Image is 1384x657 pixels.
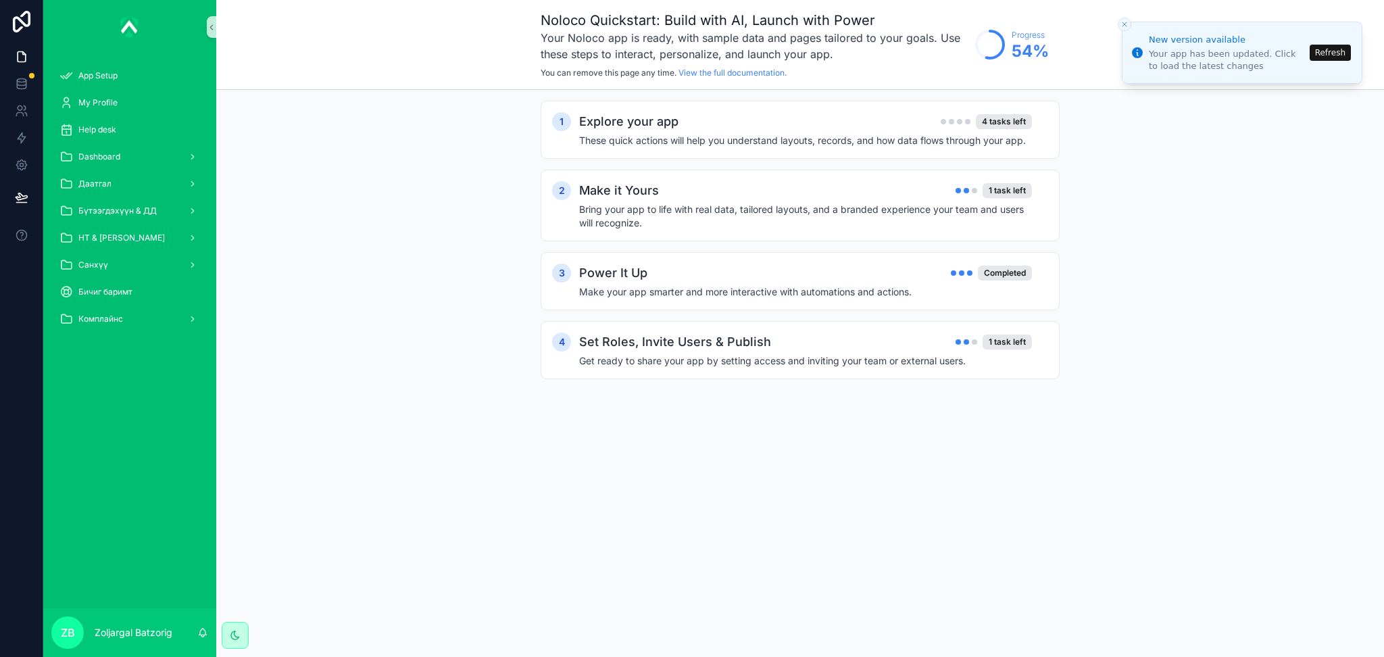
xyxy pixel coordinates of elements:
a: App Setup [51,64,208,88]
div: scrollable content [43,54,216,349]
span: Даатгал [78,178,112,189]
a: My Profile [51,91,208,115]
span: Санхүү [78,260,108,270]
span: Progress [1012,30,1049,41]
span: Help desk [78,124,116,135]
span: Бичиг баримт [78,287,132,297]
span: Комплайнс [78,314,123,324]
button: Refresh [1310,45,1351,61]
span: НТ & [PERSON_NAME] [78,233,165,243]
a: Бүтээгдэхүүн & ДД [51,199,208,223]
span: Бүтээгдэхүүн & ДД [78,205,157,216]
h1: Noloco Quickstart: Build with AI, Launch with Power [541,11,968,30]
a: View the full documentation. [678,68,787,78]
h3: Your Noloco app is ready, with sample data and pages tailored to your goals. Use these steps to i... [541,30,968,62]
span: My Profile [78,97,118,108]
a: Бичиг баримт [51,280,208,304]
span: Dashboard [78,151,120,162]
a: Комплайнс [51,307,208,331]
div: New version available [1149,33,1306,47]
p: Zoljargal Batzorig [95,626,172,639]
a: Dashboard [51,145,208,169]
button: Close toast [1118,18,1131,31]
a: Help desk [51,118,208,142]
span: App Setup [78,70,118,81]
span: 54 % [1012,41,1049,62]
div: Your app has been updated. Click to load the latest changes [1149,48,1306,72]
a: Даатгал [51,172,208,196]
a: НТ & [PERSON_NAME] [51,226,208,250]
img: App logo [120,16,139,38]
span: ZB [61,625,75,641]
span: You can remove this page any time. [541,68,676,78]
a: Санхүү [51,253,208,277]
